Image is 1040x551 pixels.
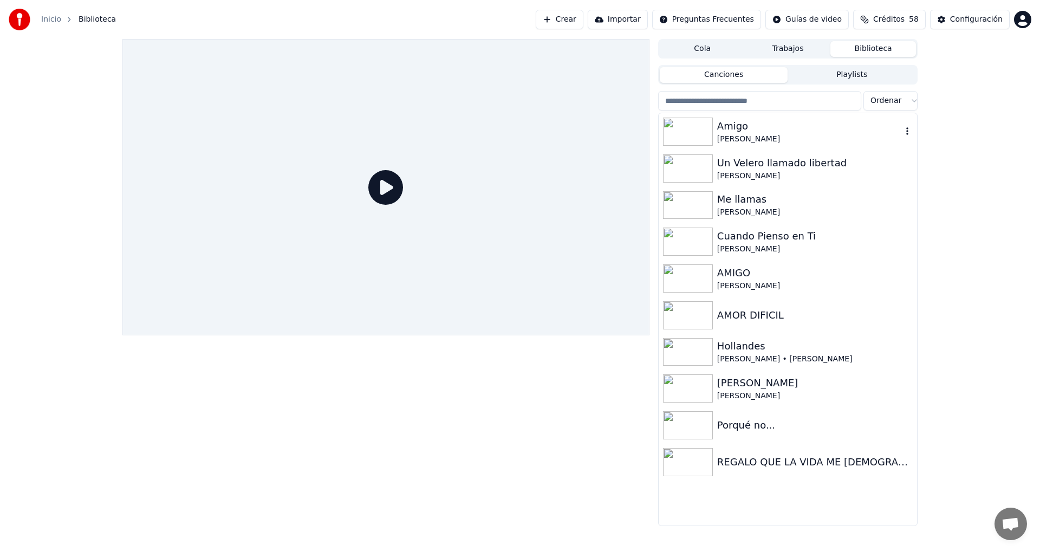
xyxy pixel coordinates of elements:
[717,354,913,365] div: [PERSON_NAME] • [PERSON_NAME]
[717,418,913,433] div: Porqué no...
[909,14,919,25] span: 58
[830,41,916,57] button: Biblioteca
[870,95,901,106] span: Ordenar
[717,265,913,281] div: AMIGO
[9,9,30,30] img: youka
[652,10,761,29] button: Preguntas Frecuentes
[717,229,913,244] div: Cuando Pienso en Ti
[717,391,913,401] div: [PERSON_NAME]
[717,119,902,134] div: Amigo
[660,67,788,83] button: Canciones
[717,244,913,255] div: [PERSON_NAME]
[536,10,583,29] button: Crear
[717,171,913,181] div: [PERSON_NAME]
[994,508,1027,540] div: Chat abierto
[660,41,745,57] button: Cola
[930,10,1010,29] button: Configuración
[717,155,913,171] div: Un Velero llamado libertad
[41,14,116,25] nav: breadcrumb
[950,14,1003,25] div: Configuración
[717,308,913,323] div: AMOR DIFICIL
[717,375,913,391] div: [PERSON_NAME]
[588,10,648,29] button: Importar
[41,14,61,25] a: Inicio
[717,455,913,470] div: REGALO QUE LA VIDA ME [DEMOGRAPHIC_DATA]
[717,192,913,207] div: Me llamas
[717,134,902,145] div: [PERSON_NAME]
[765,10,849,29] button: Guías de video
[717,339,913,354] div: Hollandes
[788,67,916,83] button: Playlists
[745,41,831,57] button: Trabajos
[79,14,116,25] span: Biblioteca
[873,14,905,25] span: Créditos
[717,281,913,291] div: [PERSON_NAME]
[717,207,913,218] div: [PERSON_NAME]
[853,10,926,29] button: Créditos58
